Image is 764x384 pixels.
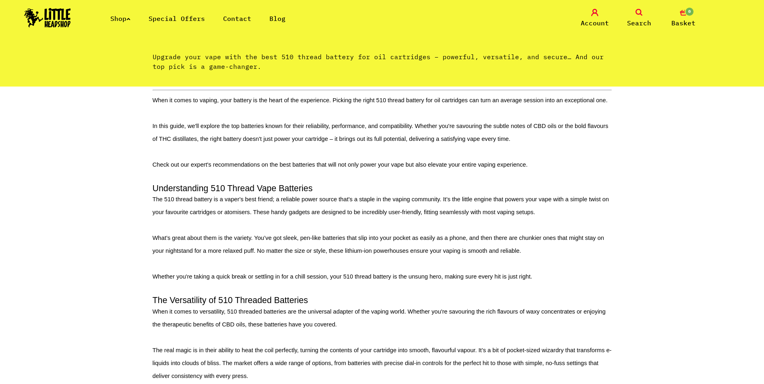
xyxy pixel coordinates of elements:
a: Contact [223,14,251,23]
a: 0 Basket [663,9,704,28]
span: Basket [671,18,696,28]
span: When it comes to versatility, 510 threaded batteries are the universal adapter of the vaping worl... [153,308,606,328]
span: Understanding 510 Thread Vape Batteries [153,184,313,193]
a: Blog [269,14,286,23]
span: Whether you're taking a quick break or settling in for a chill session, your 510 thread battery i... [153,273,532,280]
a: Shop [110,14,130,23]
span: Account [581,18,609,28]
span: When it comes to vaping, your battery is the heart of the experience. Picking the right 510 threa... [153,97,608,103]
span: The Versatility of 510 Threaded Batteries [153,295,308,305]
img: Little Head Shop Logo [24,8,71,27]
span: The 510 thread battery is a vaper's best friend; a reliable power source that's a staple in the v... [153,196,609,215]
span: 0 [685,7,694,17]
span: The real magic is in their ability to heat the coil perfectly, turning the contents of your cartr... [153,347,612,379]
span: Check out our expert's recommendations on the best batteries that will not only power your vape b... [153,161,528,168]
span: What’s great about them is the variety. You’ve got sleek, pen-like batteries that slip into your ... [153,235,604,254]
a: Special Offers [149,14,205,23]
span: In this guide, we'll explore the top batteries known for their reliability, performance, and comp... [153,123,609,142]
p: Upgrade your vape with the best 510 thread battery for oil cartridges – powerful, versatile, and ... [153,52,612,71]
a: Search [619,9,659,28]
span: Search [627,18,651,28]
